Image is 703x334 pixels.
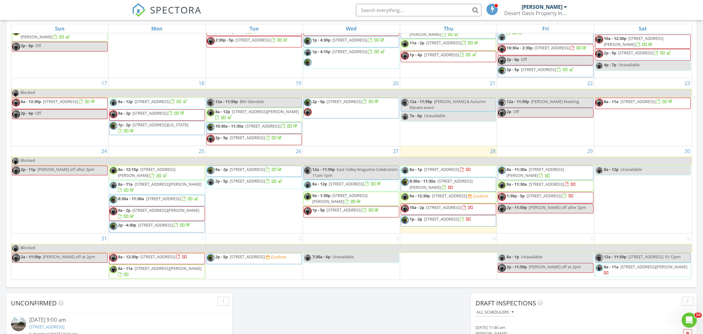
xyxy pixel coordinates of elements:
[312,49,330,54] span: 1p - 4:15p
[132,110,168,116] span: [STREET_ADDRESS]
[400,146,497,233] td: Go to August 28, 2025
[215,167,283,172] a: 9a - 2p [STREET_ADDRESS]
[410,193,430,199] span: 9a - 12:30p
[197,78,206,88] a: Go to August 18, 2025
[401,216,409,224] img: img_75581.jpg
[507,181,576,187] a: 9a - 11:30a [STREET_ADDRESS]
[312,181,327,187] span: 8a - 12p
[498,205,506,212] img: frank_headshoot.jpg
[294,78,303,88] a: Go to August 19, 2025
[118,122,188,134] a: 1p - 2p [STREET_ADDRESS][US_STATE]
[392,146,400,156] a: Go to August 27, 2025
[620,167,642,172] span: Unavailable
[230,178,265,184] span: [STREET_ADDRESS]
[401,113,409,121] img: omar_headshoot_2.jpg
[207,166,302,177] a: 9a - 2p [STREET_ADDRESS]
[401,193,409,201] img: ted_headshoot.jpg
[312,193,368,204] a: 9a - 1:30p [STREET_ADDRESS][PERSON_NAME]
[498,192,593,203] a: 1:30p - 5p [STREET_ADDRESS]
[410,99,432,104] span: 12a - 11:59p
[410,216,471,222] a: 1p - 2p [STREET_ADDRESS]
[507,99,529,104] span: 12a - 11:59p
[312,181,382,187] a: 8a - 12p [STREET_ADDRESS]
[401,99,409,107] img: img_75581.jpg
[215,123,298,129] a: 10:30a - 11:30a [STREET_ADDRESS]
[304,193,312,200] img: ted_headshoot.jpg
[109,78,206,146] td: Go to August 18, 2025
[410,216,422,222] span: 1p - 2p
[303,146,400,233] td: Go to August 27, 2025
[332,49,368,54] span: [STREET_ADDRESS]
[207,123,215,131] img: img_75581.jpg
[135,181,201,187] span: [STREET_ADDRESS][PERSON_NAME]
[410,52,422,57] span: 1p - 4p
[245,123,281,129] span: [STREET_ADDRESS]
[132,8,201,22] a: SPECTORA
[620,99,656,104] span: [STREET_ADDRESS]
[150,3,201,16] span: SPECTORA
[304,108,312,116] img: frank_headshoot.jpg
[118,167,175,178] span: [STREET_ADDRESS][PERSON_NAME]
[401,192,496,203] a: 9a - 12:30p [STREET_ADDRESS] Confirm
[110,167,117,174] img: ted_headshoot.jpg
[207,178,215,186] img: omar_headshoot_2.jpg
[507,181,527,187] span: 9a - 11:30a
[294,146,303,156] a: Go to August 26, 2025
[595,98,691,109] a: 8a - 11a [STREET_ADDRESS]
[206,233,303,279] td: Go to September 2, 2025
[207,109,215,117] img: ted_headshoot.jpg
[401,177,496,191] a: 8:30a - 11:30a [STREET_ADDRESS][PERSON_NAME]
[297,233,303,244] a: Go to September 2, 2025
[594,233,691,279] td: Go to September 6, 2025
[507,167,527,172] span: 8a - 11:30a
[20,245,35,250] span: Blocked
[498,67,506,74] img: img_75581.jpg
[507,109,511,114] span: 2p
[312,37,330,43] span: 1p - 4:30p
[534,45,570,51] span: [STREET_ADDRESS]
[312,49,385,54] a: 1p - 4:15p [STREET_ADDRESS]
[327,207,362,213] span: [STREET_ADDRESS]
[230,135,265,140] span: [STREET_ADDRESS]
[135,99,170,104] span: [STREET_ADDRESS]
[207,122,302,134] a: 10:30a - 11:30a [STREET_ADDRESS]
[118,167,175,178] a: 8a - 12:15p [STREET_ADDRESS][PERSON_NAME]
[497,146,594,233] td: Go to August 29, 2025
[507,45,588,51] a: 10:30a - 2:30p [STREET_ADDRESS]
[118,207,131,213] span: 9a - 2p
[401,178,409,186] img: img_75581.jpg
[410,178,473,190] a: 8:30a - 11:30a [STREET_ADDRESS][PERSON_NAME]
[304,167,312,174] img: img_75581.jpg
[12,43,20,51] img: frank_headshoot.jpg
[207,253,302,264] a: 2p - 5p [STREET_ADDRESS] Confirm
[215,109,230,114] span: 8a - 12p
[604,36,663,47] span: [STREET_ADDRESS][PERSON_NAME]
[426,205,461,210] span: [STREET_ADDRESS]
[507,67,519,72] span: 2p - 5p
[110,222,117,230] img: img_75581.jpg
[424,216,459,222] span: [STREET_ADDRESS]
[303,180,399,191] a: 8a - 12p [STREET_ADDRESS]
[312,99,380,104] a: 2p - 5p [STREET_ADDRESS]
[410,167,422,172] span: 8a - 1p
[206,78,303,146] td: Go to August 19, 2025
[110,99,117,107] img: omar_headshoot_2.jpg
[118,222,191,228] a: 2p - 4:30p [STREET_ADDRESS]
[443,24,455,33] a: Thursday
[100,233,108,244] a: Go to August 31, 2025
[118,196,144,201] span: 8:30a - 11:30a
[491,233,497,244] a: Go to September 4, 2025
[303,48,399,68] a: 1p - 4:15p [STREET_ADDRESS]
[410,178,436,184] span: 8:30a - 11:30a
[507,167,564,178] span: [STREET_ADDRESS][PERSON_NAME]
[207,177,302,189] a: 2p - 5p [STREET_ADDRESS]
[507,167,564,178] a: 8a - 11:30a [STREET_ADDRESS][PERSON_NAME]
[215,135,228,140] span: 2p - 5p
[312,167,335,172] span: 12a - 11:59p
[20,90,35,95] span: Blocked
[20,157,35,163] span: Blocked
[304,99,312,107] img: img_75581.jpg
[118,181,133,187] span: 8a - 11a
[215,178,228,184] span: 2p - 5p
[594,78,691,146] td: Go to August 23, 2025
